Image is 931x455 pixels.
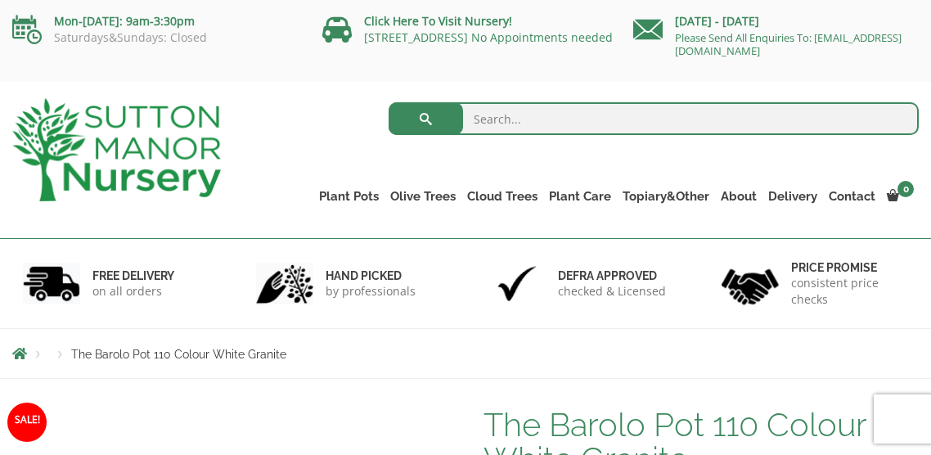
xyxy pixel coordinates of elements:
img: 1.jpg [23,263,80,304]
nav: Breadcrumbs [12,347,919,360]
p: Mon-[DATE]: 9am-3:30pm [12,11,298,31]
img: logo [12,98,221,201]
a: About [715,185,762,208]
h6: Defra approved [558,268,666,283]
img: 3.jpg [488,263,546,304]
a: Click Here To Visit Nursery! [364,13,512,29]
a: Olive Trees [385,185,461,208]
a: Delivery [762,185,823,208]
a: Plant Pots [313,185,385,208]
h6: hand picked [326,268,416,283]
p: consistent price checks [791,275,909,308]
span: The Barolo Pot 110 Colour White Granite [71,348,286,361]
span: 0 [897,181,914,197]
p: on all orders [92,283,174,300]
p: [DATE] - [DATE] [633,11,919,31]
a: Cloud Trees [461,185,543,208]
p: by professionals [326,283,416,300]
h6: FREE DELIVERY [92,268,174,283]
h6: Price promise [791,260,909,275]
p: Saturdays&Sundays: Closed [12,31,298,44]
a: Please Send All Enquiries To: [EMAIL_ADDRESS][DOMAIN_NAME] [675,30,902,58]
a: Contact [823,185,881,208]
span: Sale! [7,403,47,442]
img: 4.jpg [722,259,779,309]
p: checked & Licensed [558,283,666,300]
a: Plant Care [543,185,617,208]
img: 2.jpg [256,263,313,304]
a: Topiary&Other [617,185,715,208]
a: 0 [881,185,919,208]
a: [STREET_ADDRESS] No Appointments needed [364,29,613,45]
input: Search... [389,102,920,135]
